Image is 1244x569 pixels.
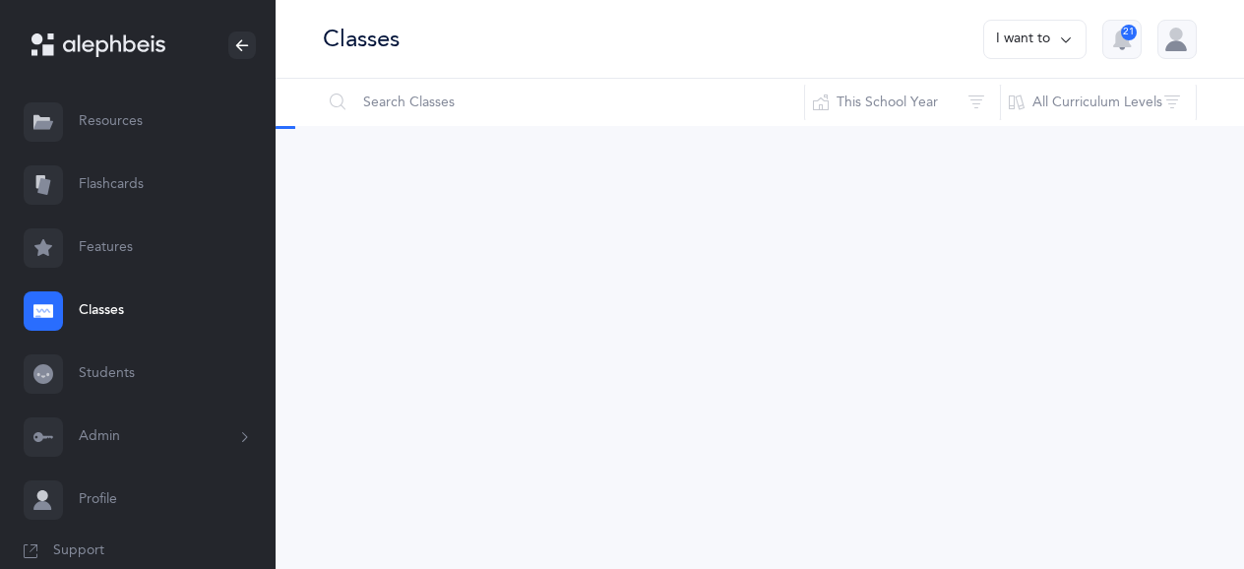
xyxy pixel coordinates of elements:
span: Support [53,541,104,561]
button: I want to [983,20,1087,59]
input: Search Classes [322,79,805,126]
button: This School Year [804,79,1001,126]
button: 21 [1102,20,1142,59]
div: 21 [1121,25,1137,40]
div: Classes [323,23,400,55]
button: All Curriculum Levels [1000,79,1197,126]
